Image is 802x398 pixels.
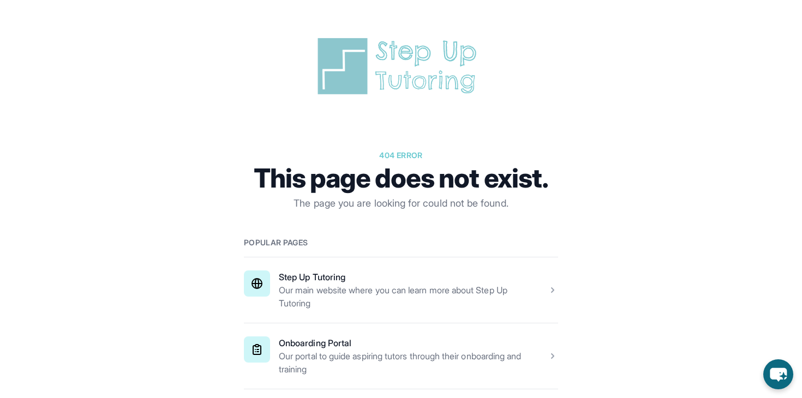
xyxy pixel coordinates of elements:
a: Step Up Tutoring [279,272,345,282]
p: 404 error [244,150,558,161]
p: The page you are looking for could not be found. [244,196,558,211]
h2: Popular pages [244,237,558,248]
a: Onboarding Portal [279,337,351,348]
h1: This page does not exist. [244,165,558,191]
img: Step Up Tutoring horizontal logo [314,35,488,98]
button: chat-button [763,359,793,389]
